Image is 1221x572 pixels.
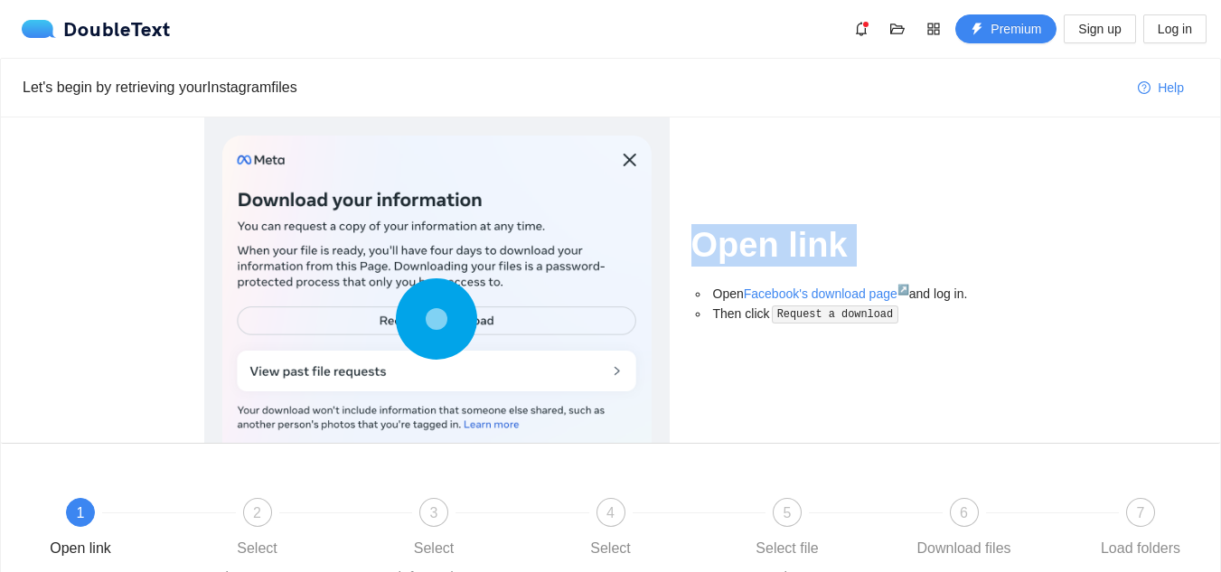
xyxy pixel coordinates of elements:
span: thunderbolt [971,23,983,37]
span: 5 [784,505,792,520]
span: question-circle [1138,81,1151,96]
span: 3 [430,505,438,520]
div: DoubleText [22,20,171,38]
button: Log in [1143,14,1207,43]
div: Let's begin by retrieving your Instagram files [23,76,1123,98]
span: 4 [606,505,615,520]
button: appstore [919,14,948,43]
span: appstore [920,22,947,36]
li: Then click [709,304,1018,324]
span: Help [1158,78,1184,98]
span: Sign up [1078,19,1121,39]
span: 1 [77,505,85,520]
div: 6Download files [912,498,1089,563]
h1: Open link [691,224,1018,267]
button: folder-open [883,14,912,43]
li: Open and log in. [709,284,1018,304]
div: Load folders [1101,534,1180,563]
div: Download files [916,534,1010,563]
button: bell [847,14,876,43]
a: logoDoubleText [22,20,171,38]
span: 2 [253,505,261,520]
div: Open link [50,534,111,563]
span: Log in [1158,19,1192,39]
img: logo [22,20,63,38]
div: 1Open link [28,498,205,563]
span: bell [848,22,875,36]
sup: ↗ [897,284,909,295]
span: 6 [960,505,968,520]
span: Premium [991,19,1041,39]
span: folder-open [884,22,911,36]
button: Sign up [1064,14,1135,43]
div: 7Load folders [1088,498,1193,563]
code: Request a download [772,305,898,324]
button: thunderboltPremium [955,14,1057,43]
button: question-circleHelp [1123,73,1198,102]
span: 7 [1137,505,1145,520]
a: Facebook's download page↗ [744,286,909,301]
